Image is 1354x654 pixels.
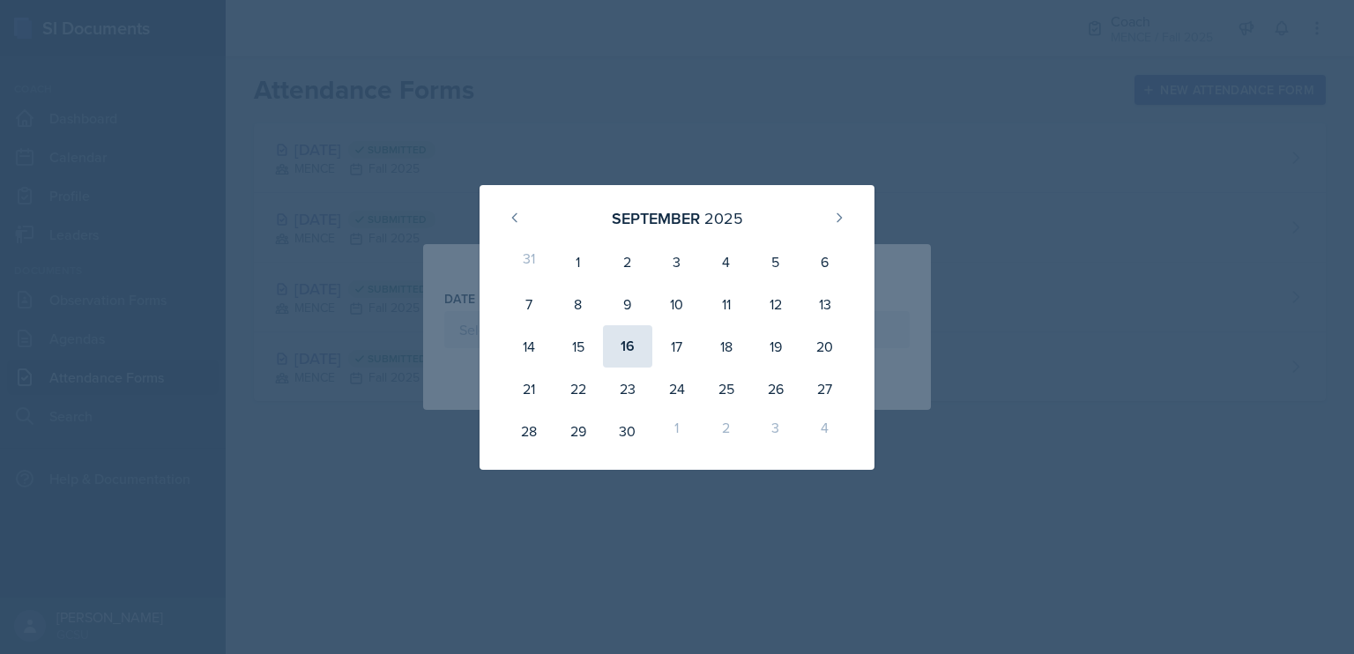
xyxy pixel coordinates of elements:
div: September [612,206,700,230]
div: 14 [504,325,554,368]
div: 12 [751,283,800,325]
div: 15 [554,325,603,368]
div: 2025 [704,206,743,230]
div: 24 [652,368,702,410]
div: 28 [504,410,554,452]
div: 20 [800,325,850,368]
div: 10 [652,283,702,325]
div: 5 [751,241,800,283]
div: 13 [800,283,850,325]
div: 22 [554,368,603,410]
div: 31 [504,241,554,283]
div: 26 [751,368,800,410]
div: 11 [702,283,751,325]
div: 1 [554,241,603,283]
div: 4 [800,410,850,452]
div: 2 [603,241,652,283]
div: 29 [554,410,603,452]
div: 21 [504,368,554,410]
div: 7 [504,283,554,325]
div: 23 [603,368,652,410]
div: 3 [652,241,702,283]
div: 2 [702,410,751,452]
div: 3 [751,410,800,452]
div: 6 [800,241,850,283]
div: 8 [554,283,603,325]
div: 30 [603,410,652,452]
div: 18 [702,325,751,368]
div: 1 [652,410,702,452]
div: 19 [751,325,800,368]
div: 27 [800,368,850,410]
div: 4 [702,241,751,283]
div: 17 [652,325,702,368]
div: 9 [603,283,652,325]
div: 25 [702,368,751,410]
div: 16 [603,325,652,368]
